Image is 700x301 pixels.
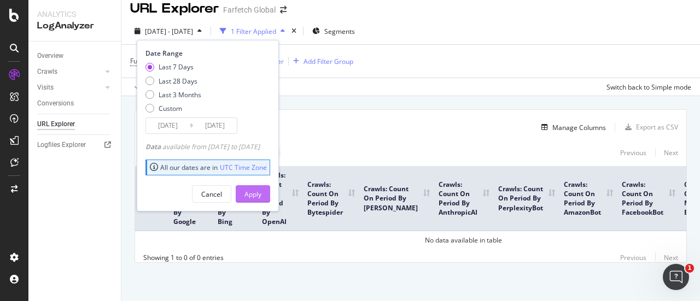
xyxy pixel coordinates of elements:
[685,264,694,273] span: 1
[145,62,201,72] div: Last 7 Days
[231,27,276,36] div: 1 Filter Applied
[289,26,299,37] div: times
[37,9,112,20] div: Analytics
[636,122,678,132] div: Export as CSV
[621,119,678,136] button: Export as CSV
[258,166,303,231] th: Crawls: Count On Period By OpenAI: activate to sort column ascending
[37,82,102,93] a: Visits
[606,82,691,92] div: Switch back to Simple mode
[37,119,113,130] a: URL Explorer
[37,82,54,93] div: Visits
[159,76,197,86] div: Last 28 Days
[159,62,194,72] div: Last 7 Days
[303,166,359,231] th: Crawls: Count On Period By Bytespider: activate to sort column ascending
[201,190,222,199] div: Cancel
[130,78,162,96] button: Apply
[359,166,434,231] th: Crawls: Count On Period By ClaudeBot: activate to sort column ascending
[494,166,559,231] th: Crawls: Count On Period By PerplexityBot: activate to sort column ascending
[223,4,276,15] div: Farfetch Global
[215,22,289,40] button: 1 Filter Applied
[37,50,113,62] a: Overview
[663,264,689,290] iframe: Intercom live chat
[159,104,182,113] div: Custom
[192,185,231,203] button: Cancel
[37,20,112,32] div: LogAnalyzer
[37,119,75,130] div: URL Explorer
[130,56,154,66] span: Full URL
[135,166,169,231] th: Full URL: activate to sort column ascending
[145,142,260,151] div: available from [DATE] to [DATE]
[37,50,63,62] div: Overview
[130,22,206,40] button: [DATE] - [DATE]
[37,66,102,78] a: Crawls
[304,57,353,66] div: Add Filter Group
[324,27,355,36] span: Segments
[236,185,270,203] button: Apply
[617,166,680,231] th: Crawls: Count On Period By FacebookBot: activate to sort column ascending
[434,166,494,231] th: Crawls: Count On Period By AnthropicAI: activate to sort column ascending
[220,163,267,172] a: UTC Time Zone
[244,190,261,199] div: Apply
[145,104,201,113] div: Custom
[159,90,201,99] div: Last 3 Months
[145,142,162,151] span: Data
[602,78,691,96] button: Switch back to Simple mode
[150,163,267,172] div: All our dates are in
[308,22,359,40] button: Segments
[145,90,201,99] div: Last 3 Months
[145,27,193,36] span: [DATE] - [DATE]
[145,49,267,58] div: Date Range
[289,55,353,68] button: Add Filter Group
[280,6,287,14] div: arrow-right-arrow-left
[145,76,201,86] div: Last 28 Days
[37,98,74,109] div: Conversions
[193,118,237,133] input: End Date
[537,121,606,134] button: Manage Columns
[143,253,224,262] div: Showing 1 to 0 of 0 entries
[146,118,190,133] input: Start Date
[37,98,113,109] a: Conversions
[559,166,617,231] th: Crawls: Count On Period By AmazonBot: activate to sort column ascending
[37,139,86,151] div: Logfiles Explorer
[37,139,113,151] a: Logfiles Explorer
[37,66,57,78] div: Crawls
[552,123,606,132] div: Manage Columns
